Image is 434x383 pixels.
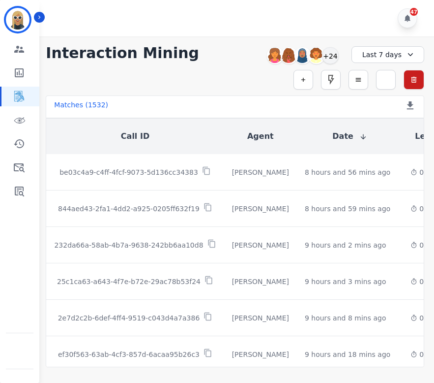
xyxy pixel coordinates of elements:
div: [PERSON_NAME] [232,313,289,323]
div: 9 hours and 18 mins ago [305,350,390,359]
button: Call ID [121,130,149,142]
button: Agent [247,130,274,142]
div: [PERSON_NAME] [232,350,289,359]
p: 25c1ca63-a643-4f7e-b72e-29ac78b53f24 [57,277,201,287]
div: 9 hours and 2 mins ago [305,240,386,250]
div: 9 hours and 8 mins ago [305,313,386,323]
div: 8 hours and 56 mins ago [305,167,390,177]
div: 8 hours and 59 mins ago [305,204,390,214]
div: Last 7 days [351,46,424,63]
div: Matches ( 1532 ) [54,100,108,114]
p: be03c4a9-c4ff-4fcf-9073-5d136cc34383 [59,167,198,177]
img: Bordered avatar [6,8,29,32]
div: [PERSON_NAME] [232,277,289,287]
div: +24 [322,47,339,64]
p: 2e7d2c2b-6def-4ff4-9519-c043d4a7a386 [58,313,200,323]
p: ef30f563-63ab-4cf3-857d-6acaa95b26c3 [58,350,200,359]
h1: Interaction Mining [46,44,199,62]
div: 9 hours and 3 mins ago [305,277,386,287]
div: [PERSON_NAME] [232,167,289,177]
button: Date [332,130,367,142]
div: [PERSON_NAME] [232,240,289,250]
div: 47 [410,8,418,16]
p: 844aed43-2fa1-4dd2-a925-0205ff632f19 [58,204,200,214]
div: [PERSON_NAME] [232,204,289,214]
p: 232da66a-58ab-4b7a-9638-242bb6aa10d8 [54,240,203,250]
